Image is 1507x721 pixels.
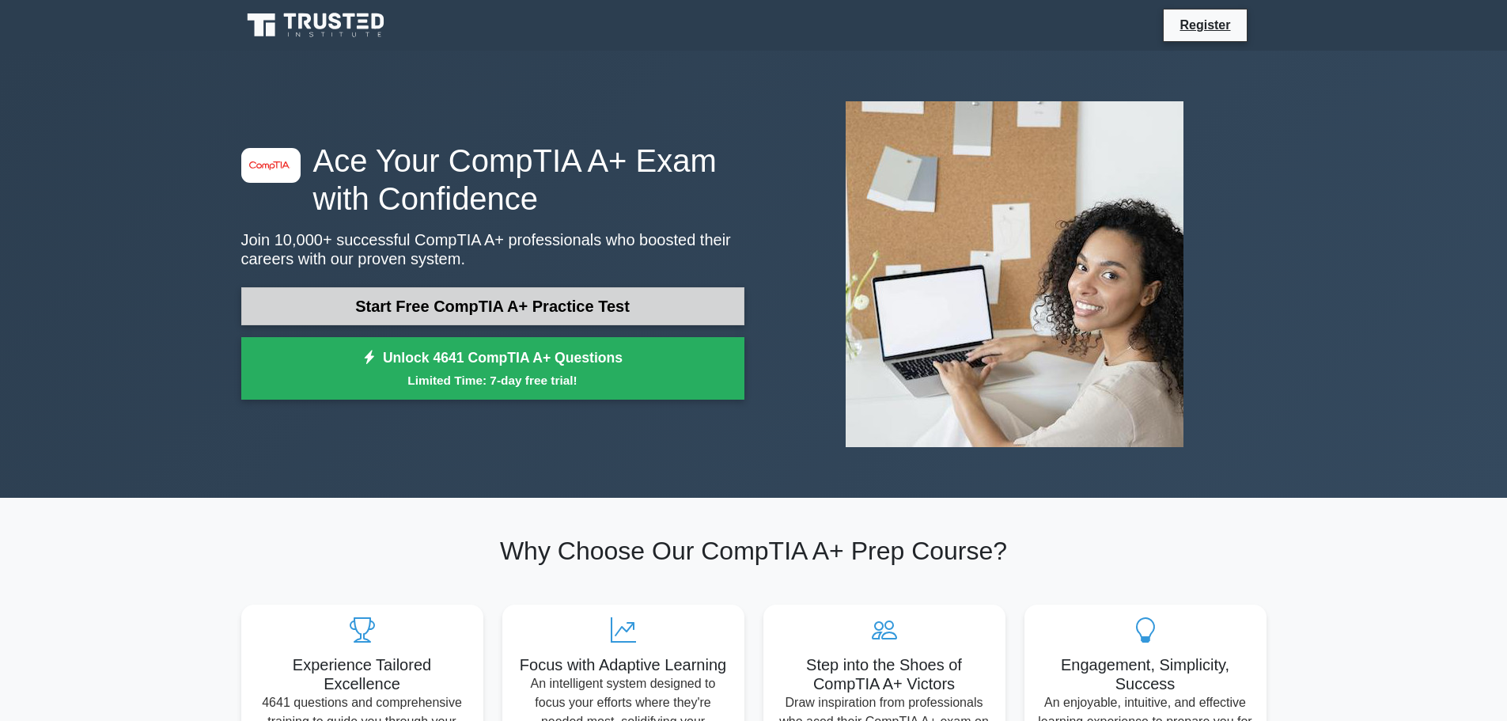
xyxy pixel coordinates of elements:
h5: Step into the Shoes of CompTIA A+ Victors [776,655,993,693]
a: Register [1170,15,1240,35]
h2: Why Choose Our CompTIA A+ Prep Course? [241,536,1267,566]
h1: Ace Your CompTIA A+ Exam with Confidence [241,142,744,218]
h5: Experience Tailored Excellence [254,655,471,693]
h5: Engagement, Simplicity, Success [1037,655,1254,693]
a: Unlock 4641 CompTIA A+ QuestionsLimited Time: 7-day free trial! [241,337,744,400]
a: Start Free CompTIA A+ Practice Test [241,287,744,325]
small: Limited Time: 7-day free trial! [261,371,725,389]
p: Join 10,000+ successful CompTIA A+ professionals who boosted their careers with our proven system. [241,230,744,268]
h5: Focus with Adaptive Learning [515,655,732,674]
